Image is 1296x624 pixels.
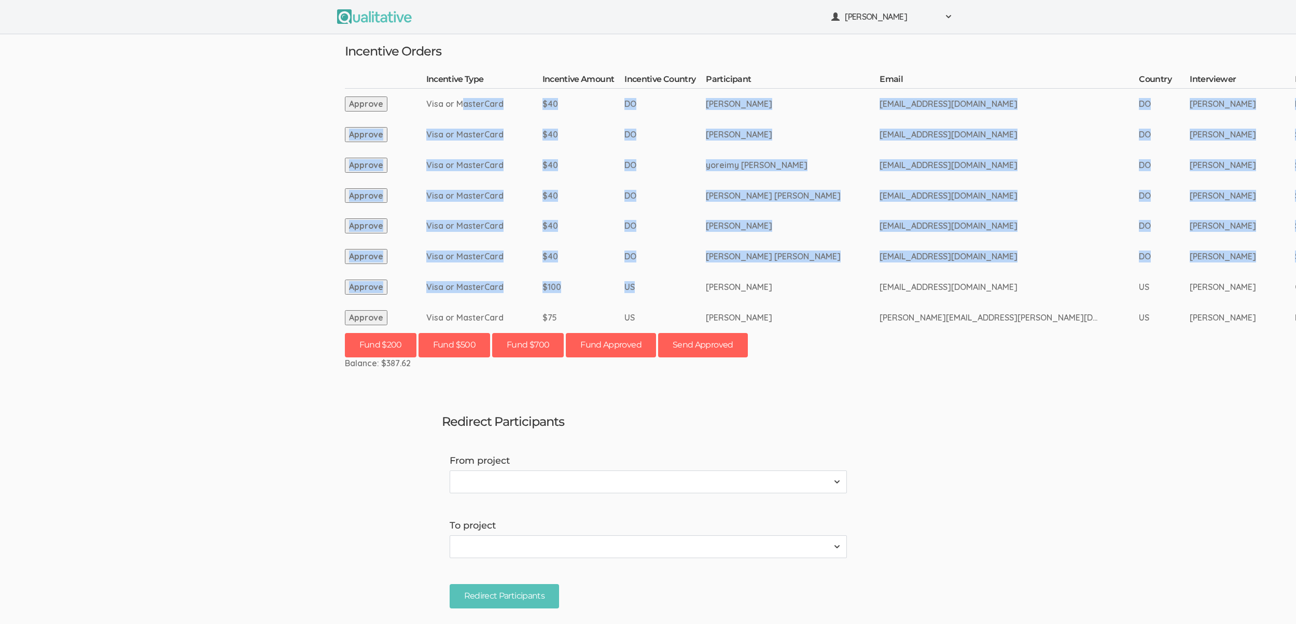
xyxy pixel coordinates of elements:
[345,127,387,142] button: Approve
[426,89,542,119] td: Visa or MasterCard
[658,333,748,357] button: Send Approved
[880,302,1139,333] td: [PERSON_NAME][EMAIL_ADDRESS][PERSON_NAME][DOMAIN_NAME]
[706,150,880,181] td: yoreimy [PERSON_NAME]
[542,241,625,272] td: $40
[542,89,625,119] td: $40
[426,74,542,88] th: Incentive Type
[880,74,1139,88] th: Email
[542,211,625,241] td: $40
[825,5,959,29] button: [PERSON_NAME]
[880,150,1139,181] td: [EMAIL_ADDRESS][DOMAIN_NAME]
[345,333,416,357] button: Fund $200
[345,280,387,295] button: Approve
[624,272,706,302] td: US
[1190,181,1295,211] td: [PERSON_NAME]
[706,272,880,302] td: [PERSON_NAME]
[542,74,625,88] th: Incentive Amount
[624,74,706,88] th: Incentive Country
[880,181,1139,211] td: [EMAIL_ADDRESS][DOMAIN_NAME]
[542,272,625,302] td: $100
[880,211,1139,241] td: [EMAIL_ADDRESS][DOMAIN_NAME]
[1190,302,1295,333] td: [PERSON_NAME]
[706,211,880,241] td: [PERSON_NAME]
[542,181,625,211] td: $40
[706,119,880,150] td: [PERSON_NAME]
[1139,272,1190,302] td: US
[1244,574,1296,624] iframe: Chat Widget
[426,119,542,150] td: Visa or MasterCard
[542,302,625,333] td: $75
[880,89,1139,119] td: [EMAIL_ADDRESS][DOMAIN_NAME]
[450,519,847,533] label: To project
[624,211,706,241] td: DO
[345,249,387,264] button: Approve
[706,74,880,88] th: Participant
[624,241,706,272] td: DO
[706,241,880,272] td: [PERSON_NAME] [PERSON_NAME]
[1139,181,1190,211] td: DO
[345,357,952,369] div: Balance: $387.62
[345,96,387,112] button: Approve
[426,181,542,211] td: Visa or MasterCard
[1139,119,1190,150] td: DO
[1139,150,1190,181] td: DO
[492,333,564,357] button: Fund $700
[337,9,412,24] img: Qualitative
[1190,272,1295,302] td: [PERSON_NAME]
[880,119,1139,150] td: [EMAIL_ADDRESS][DOMAIN_NAME]
[566,333,656,357] button: Fund Approved
[880,272,1139,302] td: [EMAIL_ADDRESS][DOMAIN_NAME]
[1190,89,1295,119] td: [PERSON_NAME]
[426,241,542,272] td: Visa or MasterCard
[624,181,706,211] td: DO
[1190,211,1295,241] td: [PERSON_NAME]
[706,181,880,211] td: [PERSON_NAME] [PERSON_NAME]
[419,333,490,357] button: Fund $500
[624,302,706,333] td: US
[1190,150,1295,181] td: [PERSON_NAME]
[1190,119,1295,150] td: [PERSON_NAME]
[442,415,855,428] h3: Redirect Participants
[706,302,880,333] td: [PERSON_NAME]
[426,150,542,181] td: Visa or MasterCard
[1190,241,1295,272] td: [PERSON_NAME]
[450,454,847,468] label: From project
[1139,241,1190,272] td: DO
[706,89,880,119] td: [PERSON_NAME]
[1139,89,1190,119] td: DO
[542,150,625,181] td: $40
[845,11,938,23] span: [PERSON_NAME]
[542,119,625,150] td: $40
[345,218,387,233] button: Approve
[624,119,706,150] td: DO
[345,158,387,173] button: Approve
[1139,74,1190,88] th: Country
[426,302,542,333] td: Visa or MasterCard
[450,584,560,608] input: Redirect Participants
[624,150,706,181] td: DO
[1139,302,1190,333] td: US
[880,241,1139,272] td: [EMAIL_ADDRESS][DOMAIN_NAME]
[345,188,387,203] button: Approve
[1190,74,1295,88] th: Interviewer
[345,45,952,58] h3: Incentive Orders
[426,272,542,302] td: Visa or MasterCard
[345,310,387,325] button: Approve
[624,89,706,119] td: DO
[1139,211,1190,241] td: DO
[426,211,542,241] td: Visa or MasterCard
